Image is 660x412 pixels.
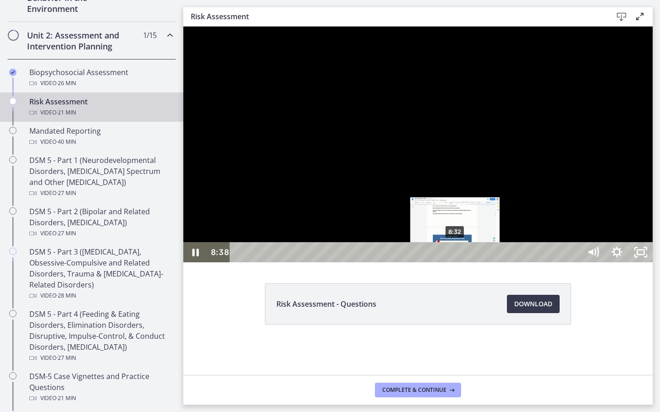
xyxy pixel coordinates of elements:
[9,69,16,76] i: Completed
[56,107,76,118] span: · 21 min
[29,125,172,147] div: Mandated Reporting
[56,228,76,239] span: · 27 min
[191,11,598,22] h3: Risk Assessment
[29,228,172,239] div: Video
[183,27,653,262] iframe: Video Lesson
[29,67,172,89] div: Biopsychosocial Assessment
[29,371,172,404] div: DSM-5 Case Vignettes and Practice Questions
[56,290,76,301] span: · 28 min
[422,216,445,236] button: Show settings menu
[29,206,172,239] div: DSM 5 - Part 2 (Bipolar and Related Disorders, [MEDICAL_DATA])
[29,352,172,363] div: Video
[276,298,376,309] span: Risk Assessment - Questions
[29,155,172,199] div: DSM 5 - Part 1 (Neurodevelopmental Disorders, [MEDICAL_DATA] Spectrum and Other [MEDICAL_DATA])
[56,136,76,147] span: · 40 min
[56,188,76,199] span: · 27 min
[29,136,172,147] div: Video
[514,298,552,309] span: Download
[507,295,560,313] a: Download
[56,352,76,363] span: · 27 min
[398,216,422,236] button: Mute
[143,30,156,41] span: 1 / 15
[29,246,172,301] div: DSM 5 - Part 3 ([MEDICAL_DATA], Obsessive-Compulsive and Related Disorders, Trauma & [MEDICAL_DAT...
[445,216,469,236] button: Unfullscreen
[29,188,172,199] div: Video
[29,96,172,118] div: Risk Assessment
[29,107,172,118] div: Video
[56,78,76,89] span: · 26 min
[29,393,172,404] div: Video
[29,290,172,301] div: Video
[375,383,461,397] button: Complete & continue
[56,393,76,404] span: · 21 min
[29,309,172,363] div: DSM 5 - Part 4 (Feeding & Eating Disorders, Elimination Disorders, Disruptive, Impulse-Control, &...
[29,78,172,89] div: Video
[382,386,446,394] span: Complete & continue
[27,30,139,52] h2: Unit 2: Assessment and Intervention Planning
